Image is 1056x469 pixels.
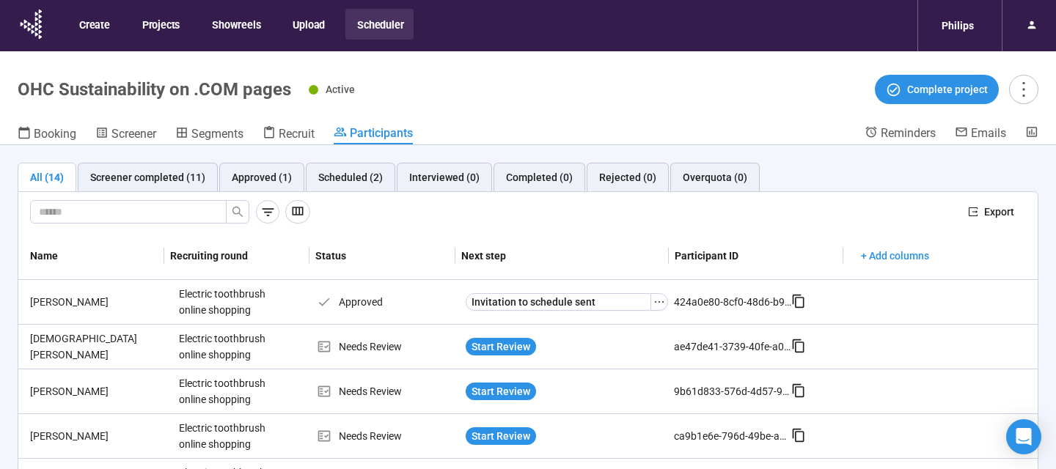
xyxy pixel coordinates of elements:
span: Active [326,84,355,95]
div: Electric toothbrush online shopping [173,369,283,413]
a: Booking [18,125,76,144]
div: Needs Review [317,339,461,355]
a: Segments [175,125,243,144]
th: Name [18,232,164,280]
button: Scheduler [345,9,414,40]
div: [PERSON_NAME] [24,383,173,399]
span: ellipsis [653,296,665,308]
th: Status [309,232,455,280]
a: Recruit [263,125,315,144]
span: Segments [191,127,243,141]
div: 9b61d833-576d-4d57-96a0-e693154110ad [674,383,791,399]
span: Recruit [279,127,315,141]
span: Booking [34,127,76,141]
button: Start Review [466,338,536,355]
div: Overquota (0) [683,169,747,185]
button: search [226,200,249,224]
a: Screener [95,125,156,144]
div: Approved (1) [232,169,292,185]
button: Create [67,9,120,40]
div: ae47de41-3739-40fe-a0b3-901e39452a50 [674,339,791,355]
span: Screener [111,127,156,141]
button: Upload [281,9,335,40]
div: Philips [933,12,983,40]
button: more [1009,75,1038,104]
div: Open Intercom Messenger [1006,419,1041,454]
span: Complete project [907,81,988,97]
button: Start Review [466,383,536,400]
div: Electric toothbrush online shopping [173,325,283,369]
div: Needs Review [317,383,461,399]
div: Approved [317,294,461,310]
th: Next step [455,232,669,280]
div: Needs Review [317,428,461,444]
th: Recruiting round [164,232,310,280]
div: 424a0e80-8cf0-48d6-b93b-133917090b14 [674,294,791,310]
a: Emails [955,125,1006,143]
a: Reminders [865,125,936,143]
span: + Add columns [861,248,929,264]
div: All (14) [30,169,64,185]
button: ellipsis [650,293,668,311]
button: Invitation to schedule sent [466,293,651,311]
button: Projects [131,9,190,40]
h1: OHC Sustainability on .COM pages [18,79,291,100]
button: Start Review [466,427,536,445]
span: Start Review [472,383,530,399]
div: Completed (0) [506,169,573,185]
div: Scheduled (2) [318,169,383,185]
span: more [1013,79,1033,99]
div: Screener completed (11) [90,169,205,185]
span: search [232,206,243,218]
div: Interviewed (0) [409,169,480,185]
div: Rejected (0) [599,169,656,185]
button: Showreels [200,9,271,40]
span: Invitation to schedule sent [472,294,595,310]
span: export [968,207,978,217]
span: Start Review [472,339,530,355]
span: Participants [350,126,413,140]
th: Participant ID [669,232,843,280]
div: [PERSON_NAME] [24,428,173,444]
span: Start Review [472,428,530,444]
button: exportExport [956,200,1026,224]
span: Reminders [881,126,936,140]
a: Participants [334,125,413,144]
div: [DEMOGRAPHIC_DATA][PERSON_NAME] [24,330,173,363]
div: Electric toothbrush online shopping [173,280,283,324]
span: Emails [971,126,1006,140]
button: Complete project [875,75,999,104]
button: + Add columns [849,244,941,267]
div: [PERSON_NAME] [24,294,173,310]
div: Electric toothbrush online shopping [173,414,283,458]
span: Export [984,204,1014,220]
div: ca9b1e6e-796d-49be-a799-2f7d2a998e14 [674,428,791,444]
